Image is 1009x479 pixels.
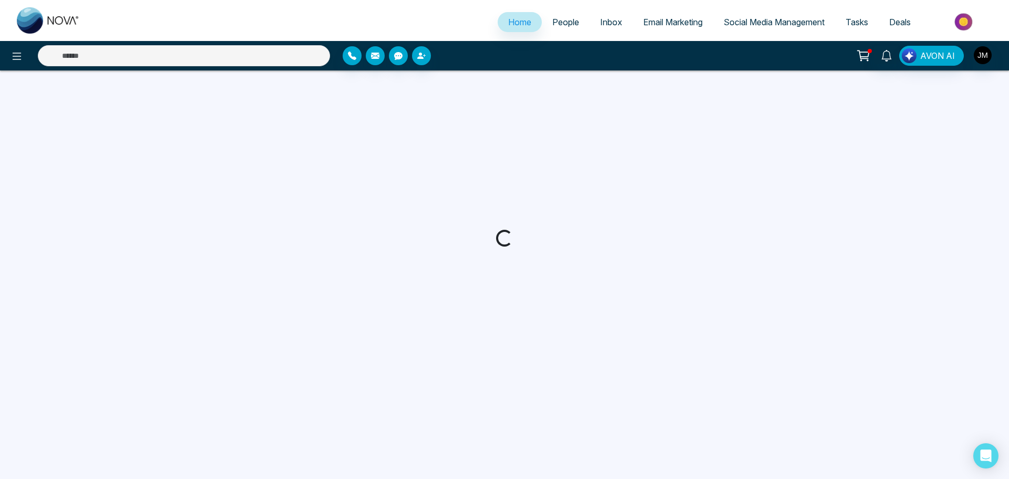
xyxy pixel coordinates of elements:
span: Home [508,17,531,27]
a: Deals [879,12,921,32]
div: Open Intercom Messenger [973,443,998,468]
img: User Avatar [974,46,992,64]
img: Market-place.gif [926,10,1003,34]
span: Inbox [600,17,622,27]
a: Tasks [835,12,879,32]
a: Social Media Management [713,12,835,32]
a: People [542,12,590,32]
span: People [552,17,579,27]
span: Deals [889,17,911,27]
a: Inbox [590,12,633,32]
img: Lead Flow [902,48,917,63]
img: Nova CRM Logo [17,7,80,34]
span: AVON AI [920,49,955,62]
span: Tasks [846,17,868,27]
span: Social Media Management [724,17,825,27]
a: Home [498,12,542,32]
a: Email Marketing [633,12,713,32]
span: Email Marketing [643,17,703,27]
button: AVON AI [899,46,964,66]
